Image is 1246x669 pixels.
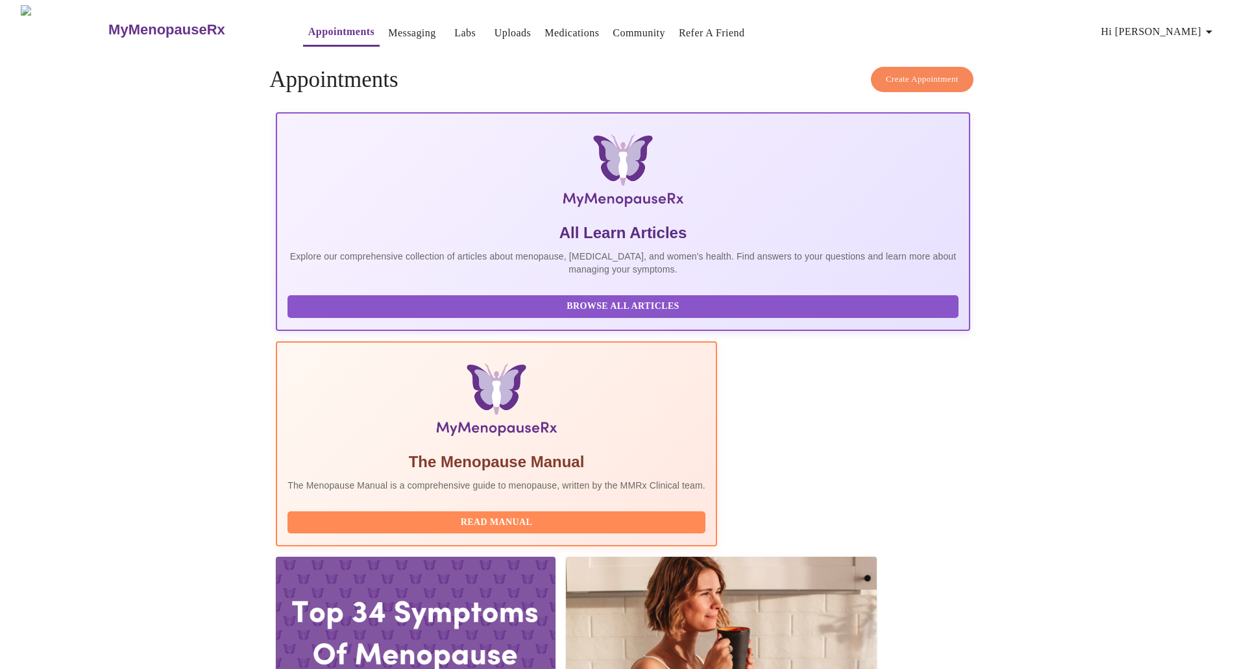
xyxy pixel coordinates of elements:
[1096,19,1222,45] button: Hi [PERSON_NAME]
[679,24,745,42] a: Refer a Friend
[495,24,531,42] a: Uploads
[613,24,665,42] a: Community
[300,515,692,531] span: Read Manual
[1101,23,1217,41] span: Hi [PERSON_NAME]
[308,23,374,41] a: Appointments
[287,295,959,318] button: Browse All Articles
[107,7,277,53] a: MyMenopauseRx
[354,363,639,441] img: Menopause Manual
[287,300,962,311] a: Browse All Articles
[445,20,486,46] button: Labs
[287,223,959,243] h5: All Learn Articles
[544,24,599,42] a: Medications
[287,516,709,527] a: Read Manual
[607,20,670,46] button: Community
[392,134,854,212] img: MyMenopauseRx Logo
[300,298,946,315] span: Browse All Articles
[287,452,705,472] h5: The Menopause Manual
[287,479,705,492] p: The Menopause Manual is a comprehensive guide to menopause, written by the MMRx Clinical team.
[21,5,107,54] img: MyMenopauseRx Logo
[886,72,959,87] span: Create Appointment
[383,20,441,46] button: Messaging
[108,21,225,38] h3: MyMenopauseRx
[539,20,604,46] button: Medications
[269,67,977,93] h4: Appointments
[454,24,476,42] a: Labs
[287,511,705,534] button: Read Manual
[287,250,959,276] p: Explore our comprehensive collection of articles about menopause, [MEDICAL_DATA], and women's hea...
[674,20,750,46] button: Refer a Friend
[388,24,435,42] a: Messaging
[303,19,380,47] button: Appointments
[489,20,537,46] button: Uploads
[871,67,973,92] button: Create Appointment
